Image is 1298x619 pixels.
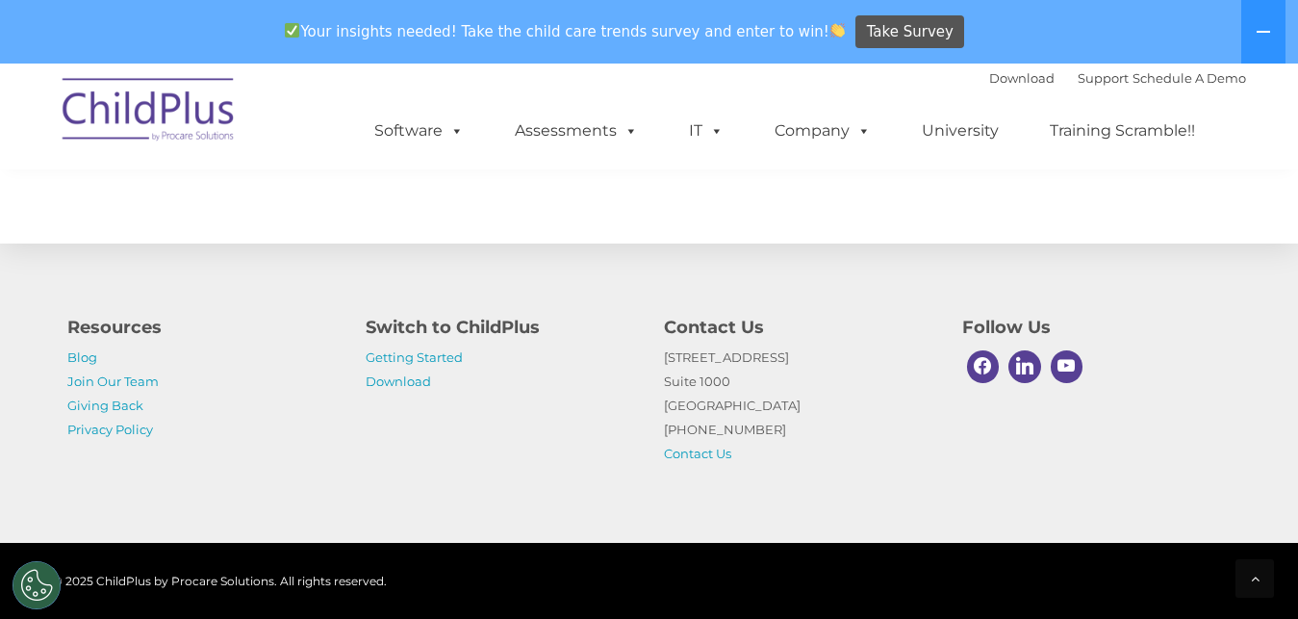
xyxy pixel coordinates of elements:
[67,422,153,437] a: Privacy Policy
[53,574,387,588] span: © 2025 ChildPlus by Procare Solutions. All rights reserved.
[496,112,657,150] a: Assessments
[664,314,933,341] h4: Contact Us
[13,561,61,609] button: Cookies Settings
[1031,112,1214,150] a: Training Scramble!!
[67,314,337,341] h4: Resources
[67,374,159,389] a: Join Our Team
[830,23,845,38] img: 👏
[366,349,463,365] a: Getting Started
[670,112,743,150] a: IT
[962,314,1232,341] h4: Follow Us
[267,206,349,220] span: Phone number
[277,13,853,50] span: Your insights needed! Take the child care trends survey and enter to win!
[355,112,483,150] a: Software
[285,23,299,38] img: ✅
[903,112,1018,150] a: University
[53,64,245,161] img: ChildPlus by Procare Solutions
[1004,346,1046,388] a: Linkedin
[267,127,326,142] span: Last name
[1078,70,1129,86] a: Support
[755,112,890,150] a: Company
[366,314,635,341] h4: Switch to ChildPlus
[989,70,1246,86] font: |
[664,446,731,461] a: Contact Us
[67,349,97,365] a: Blog
[867,15,954,49] span: Take Survey
[989,70,1055,86] a: Download
[962,346,1005,388] a: Facebook
[664,346,933,466] p: [STREET_ADDRESS] Suite 1000 [GEOGRAPHIC_DATA] [PHONE_NUMBER]
[1133,70,1246,86] a: Schedule A Demo
[67,398,143,413] a: Giving Back
[366,374,431,389] a: Download
[1046,346,1088,388] a: Youtube
[855,15,964,49] a: Take Survey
